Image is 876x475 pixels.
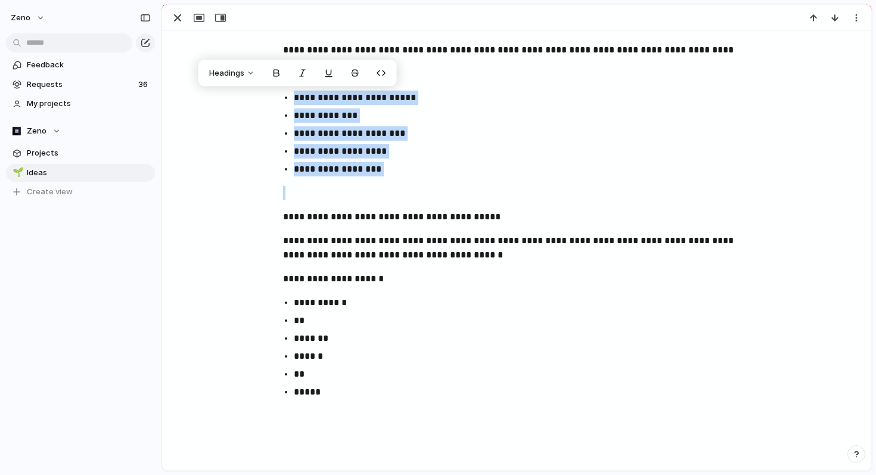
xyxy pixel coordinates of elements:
[11,167,23,179] button: 🌱
[209,67,244,79] span: Headings
[27,79,135,91] span: Requests
[6,122,155,140] button: Zeno
[6,95,155,113] a: My projects
[202,64,262,83] button: Headings
[11,12,30,24] span: Zeno
[13,166,21,179] div: 🌱
[6,56,155,74] a: Feedback
[27,167,151,179] span: Ideas
[27,98,151,110] span: My projects
[5,8,51,27] button: Zeno
[6,76,155,94] a: Requests36
[27,59,151,71] span: Feedback
[27,186,73,198] span: Create view
[6,183,155,201] button: Create view
[27,125,46,137] span: Zeno
[138,79,150,91] span: 36
[6,164,155,182] a: 🌱Ideas
[27,147,151,159] span: Projects
[6,144,155,162] a: Projects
